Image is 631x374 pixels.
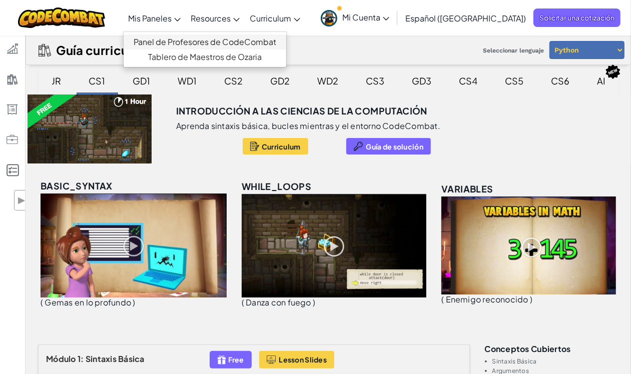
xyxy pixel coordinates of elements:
[124,34,286,49] a: Panel de Profesores de CodeCombat
[123,4,186,31] a: Mis Paneles
[191,13,231,23] span: Resources
[123,69,161,92] div: GD1
[479,43,548,58] span: Seleccionar lenguaje
[56,43,144,57] h2: Guía curricular
[321,10,337,26] img: avatar
[46,353,76,364] span: Módulo
[259,351,335,368] button: Lesson Slides
[41,180,113,191] span: basic_syntax
[313,297,315,307] span: )
[342,12,389,22] span: Mi Cuenta
[45,297,131,307] span: Gemas en lo profundo
[42,69,72,92] div: JR
[495,69,534,92] div: CS5
[446,294,528,304] span: Enemigo reconocido
[242,194,426,297] img: while_loops_unlocked.png
[441,183,493,194] span: variables
[449,69,488,92] div: CS4
[441,196,616,294] img: variables_unlocked.png
[245,4,305,31] a: Curriculum
[133,297,135,307] span: )
[217,354,226,365] img: IconFreeLevelv2.svg
[86,353,145,364] span: Sintaxis Básica
[261,69,300,92] div: GD2
[533,8,620,27] a: Solicitar una cotización
[400,4,531,31] a: Español ([GEOGRAPHIC_DATA])
[246,297,311,307] span: Danza con fuego
[176,103,427,118] h3: Introducción a las Ciencias de la computación
[605,64,621,79] img: IconNew.svg
[485,344,619,353] h3: Conceptos cubiertos
[492,367,619,374] li: Argumentos
[229,355,244,363] span: Free
[186,4,245,31] a: Resources
[39,44,51,56] img: IconCurriculumGuide.svg
[587,69,616,92] div: AI
[17,193,26,207] span: ▶
[262,142,301,150] span: Curriculum
[346,138,431,154] button: Guía de solución
[124,49,286,64] a: Tablero de Maestros de Ozaria
[405,13,526,23] span: Español ([GEOGRAPHIC_DATA])
[243,138,308,154] button: Curriculum
[250,13,291,23] span: Curriculum
[79,69,116,92] div: CS1
[308,69,349,92] div: WD2
[541,69,580,92] div: CS6
[242,180,311,192] span: while_loops
[18,7,106,28] img: CodeCombat logo
[356,69,395,92] div: CS3
[41,297,43,307] span: (
[530,294,532,304] span: )
[176,121,440,131] p: Aprenda sintaxis básica, bucles mientras y el entorno CodeCombat.
[41,193,227,297] img: basic_syntax_unlocked.png
[441,294,444,304] span: (
[492,358,619,364] li: Sintaxis Básica
[316,2,394,33] a: Mi Cuenta
[279,355,327,363] span: Lesson Slides
[168,69,207,92] div: WD1
[78,353,84,364] span: 1:
[402,69,442,92] div: GD3
[242,297,244,307] span: (
[215,69,253,92] div: CS2
[128,13,172,23] span: Mis Paneles
[366,142,423,150] span: Guía de solución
